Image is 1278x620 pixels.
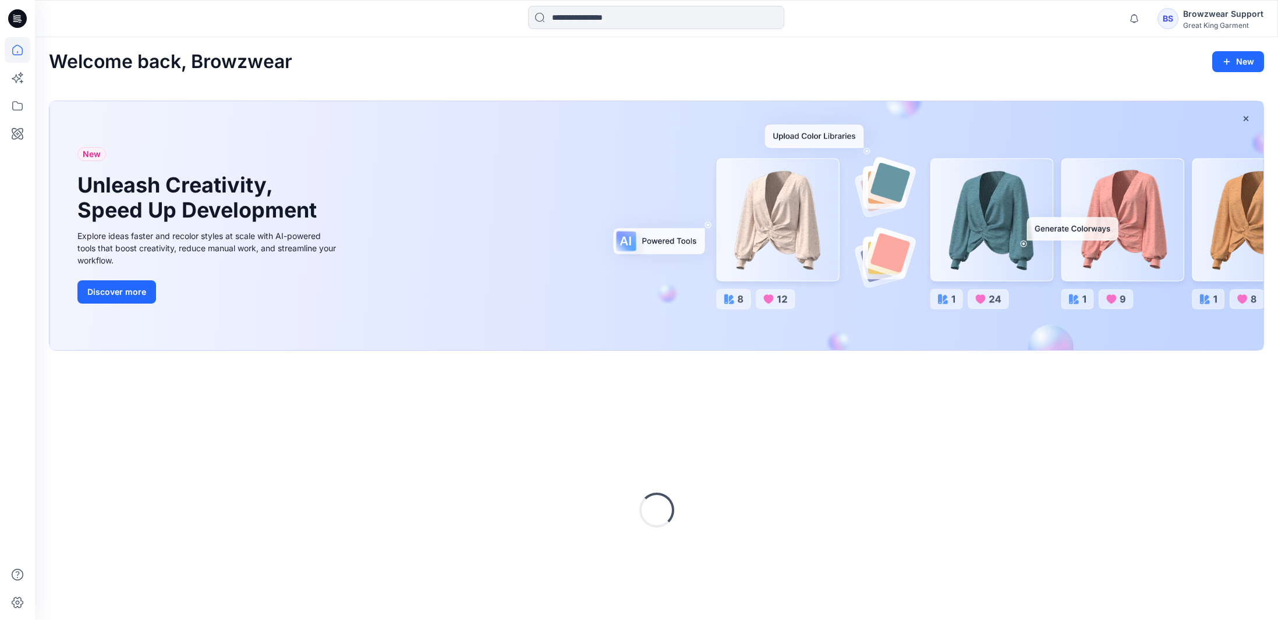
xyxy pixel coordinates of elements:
button: Discover more [77,280,156,304]
div: BS [1157,8,1178,29]
div: Explore ideas faster and recolor styles at scale with AI-powered tools that boost creativity, red... [77,230,339,266]
a: Discover more [77,280,339,304]
span: New [83,147,101,161]
div: Great King Garment [1183,21,1263,30]
button: New [1212,51,1264,72]
div: Browzwear Support [1183,7,1263,21]
h1: Unleash Creativity, Speed Up Development [77,173,322,223]
h2: Welcome back, Browzwear [49,51,292,73]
